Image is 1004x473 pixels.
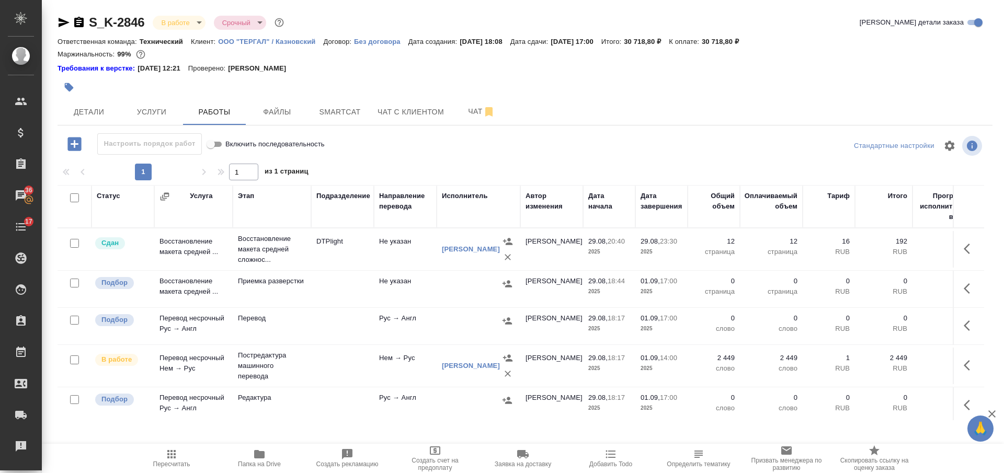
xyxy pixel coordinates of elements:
[972,418,989,440] span: 🙏
[808,353,850,363] p: 1
[693,286,735,297] p: страница
[499,276,515,292] button: Назначить
[808,324,850,334] p: RUB
[520,271,583,307] td: [PERSON_NAME]
[624,38,669,45] p: 30 718,80 ₽
[588,237,608,245] p: 29.08,
[641,286,682,297] p: 2025
[408,38,460,45] p: Дата создания:
[745,247,797,257] p: страница
[693,393,735,403] p: 0
[588,247,630,257] p: 2025
[158,18,192,27] button: В работе
[608,394,625,401] p: 18:17
[660,277,677,285] p: 17:00
[745,286,797,297] p: страница
[860,353,907,363] p: 2 449
[860,17,964,28] span: [PERSON_NAME] детали заказа
[378,106,444,119] span: Чат с клиентом
[641,403,682,413] p: 2025
[745,236,797,247] p: 12
[316,191,370,201] div: Подразделение
[601,38,624,45] p: Итого:
[58,38,140,45] p: Ответственная команда:
[967,416,994,442] button: 🙏
[641,363,682,374] p: 2025
[608,237,625,245] p: 20:40
[693,403,735,413] p: слово
[19,185,39,195] span: 36
[238,276,306,286] p: Приемка разверстки
[265,165,309,180] span: из 1 страниц
[520,231,583,268] td: [PERSON_NAME]
[641,324,682,334] p: 2025
[153,16,205,30] div: В работе
[272,16,286,29] button: Доп статусы указывают на важность/срочность заказа
[238,234,306,265] p: Восстановление макета средней сложнос...
[588,324,630,334] p: 2025
[588,394,608,401] p: 29.08,
[520,348,583,384] td: [PERSON_NAME]
[510,38,551,45] p: Дата сдачи:
[608,314,625,322] p: 18:17
[323,38,354,45] p: Договор:
[693,276,735,286] p: 0
[219,18,254,27] button: Срочный
[354,38,408,45] p: Без договора
[918,191,965,222] div: Прогресс исполнителя в SC
[374,308,437,344] td: Рус → Англ
[94,236,149,250] div: Менеджер проверил работу исполнителя, передает ее на следующий этап
[588,363,630,374] p: 2025
[745,363,797,374] p: слово
[238,350,306,382] p: Постредактура машинного перевода
[860,393,907,403] p: 0
[189,106,239,119] span: Работы
[238,393,306,403] p: Редактура
[457,105,507,118] span: Чат
[154,308,233,344] td: Перевод несрочный Рус → Англ
[641,354,660,362] p: 01.09,
[73,16,85,29] button: Скопировать ссылку
[3,214,39,240] a: 17
[101,278,128,288] p: Подбор
[159,191,170,202] button: Сгруппировать
[499,393,515,408] button: Назначить
[500,249,516,265] button: Удалить
[154,271,233,307] td: Восстановление макета средней ...
[117,50,133,58] p: 99%
[745,353,797,363] p: 2 449
[808,276,850,286] p: 0
[191,38,218,45] p: Клиент:
[693,236,735,247] p: 12
[957,236,983,261] button: Здесь прячутся важные кнопки
[64,106,114,119] span: Детали
[641,247,682,257] p: 2025
[808,236,850,247] p: 16
[483,106,495,118] svg: Отписаться
[500,366,516,382] button: Удалить
[588,286,630,297] p: 2025
[58,76,81,99] button: Добавить тэг
[588,403,630,413] p: 2025
[101,238,119,248] p: Сдан
[608,354,625,362] p: 18:17
[500,350,516,366] button: Назначить
[138,63,188,74] p: [DATE] 12:21
[374,387,437,424] td: Рус → Англ
[851,138,937,154] div: split button
[140,38,191,45] p: Технический
[500,234,516,249] button: Назначить
[702,38,747,45] p: 30 718,80 ₽
[808,286,850,297] p: RUB
[225,139,325,149] span: Включить последовательность
[693,191,735,212] div: Общий объем
[58,63,138,74] div: Нажми, чтобы открыть папку с инструкцией
[134,48,147,61] button: 192.00 RUB;
[374,231,437,268] td: Не указан
[641,191,682,212] div: Дата завершения
[669,38,702,45] p: К оплате:
[228,63,294,74] p: [PERSON_NAME]
[957,353,983,378] button: Здесь прячутся важные кнопки
[693,313,735,324] p: 0
[860,363,907,374] p: RUB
